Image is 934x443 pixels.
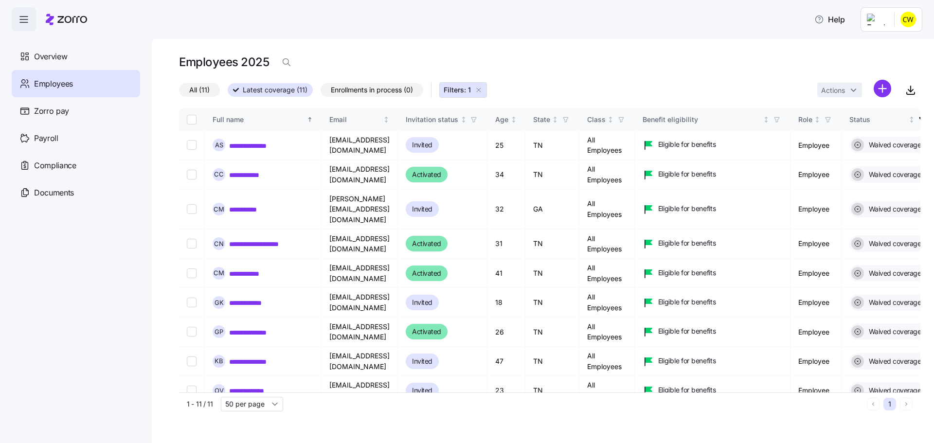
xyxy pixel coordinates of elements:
div: Sorted ascending [306,116,313,123]
input: Select record 1 [187,140,197,150]
div: State [533,114,550,125]
td: TN [525,376,579,405]
td: 23 [487,376,525,405]
span: Help [814,14,845,25]
div: Not sorted [814,116,821,123]
span: Eligible for benefits [658,238,716,248]
span: Waived coverage [866,204,921,214]
button: Help [807,10,853,29]
a: Zorro pay [12,97,140,124]
span: Eligible for benefits [658,297,716,307]
td: [EMAIL_ADDRESS][DOMAIN_NAME] [322,131,398,160]
span: K B [215,358,223,364]
div: Not sorted [908,116,915,123]
td: All Employees [579,259,635,288]
td: All Employees [579,347,635,376]
td: GA [525,190,579,230]
td: All Employees [579,230,635,259]
th: Invitation statusNot sorted [398,108,487,131]
span: C C [214,171,224,177]
th: RoleNot sorted [790,108,842,131]
div: Email [329,114,381,125]
span: Latest coverage (11) [243,84,307,96]
td: TN [525,259,579,288]
td: Employee [790,288,842,317]
a: Employees [12,70,140,97]
input: Select record 7 [187,327,197,337]
td: 18 [487,288,525,317]
span: Waived coverage [866,170,921,179]
div: Not sorted [383,116,390,123]
td: 25 [487,131,525,160]
span: Waived coverage [866,239,921,248]
td: TN [525,131,579,160]
td: [EMAIL_ADDRESS][DOMAIN_NAME] [322,259,398,288]
img: Employer logo [867,14,886,25]
span: Eligible for benefits [658,356,716,366]
th: ClassNot sorted [579,108,635,131]
span: A S [215,142,223,148]
span: Eligible for benefits [658,140,716,149]
div: Full name [213,114,305,125]
td: [EMAIL_ADDRESS][DOMAIN_NAME] [322,230,398,259]
div: Status [849,114,907,125]
span: Documents [34,187,74,199]
td: [PERSON_NAME][EMAIL_ADDRESS][DOMAIN_NAME] [322,190,398,230]
div: Role [798,114,812,125]
td: Employee [790,318,842,347]
input: Select record 4 [187,239,197,248]
th: StateNot sorted [525,108,579,131]
span: Invited [412,385,432,396]
span: Activated [412,267,441,279]
th: Full nameSorted ascending [205,108,322,131]
th: EmailNot sorted [322,108,398,131]
span: All (11) [189,84,210,96]
td: All Employees [579,376,635,405]
td: [EMAIL_ADDRESS][DOMAIN_NAME] [322,318,398,347]
span: Activated [412,326,441,337]
span: Eligible for benefits [658,385,716,395]
input: Select record 5 [187,268,197,278]
td: Employee [790,190,842,230]
span: Eligible for benefits [658,268,716,278]
span: Enrollments in process (0) [331,84,413,96]
a: Compliance [12,152,140,179]
img: 5edaad42afde98681e0c7d53bfbc7cfc [900,12,916,27]
span: Waived coverage [866,140,921,150]
span: Eligible for benefits [658,204,716,213]
th: Benefit eligibilityNot sorted [635,108,790,131]
span: G K [215,300,224,306]
td: 32 [487,190,525,230]
div: Not sorted [510,116,517,123]
span: Waived coverage [866,356,921,366]
span: Compliance [34,159,76,172]
span: Invited [412,203,432,215]
td: All Employees [579,131,635,160]
td: All Employees [579,190,635,230]
td: [EMAIL_ADDRESS][DOMAIN_NAME] [322,160,398,189]
div: Not sorted [763,116,770,123]
span: C M [214,270,224,276]
td: All Employees [579,288,635,317]
span: 1 - 11 / 11 [187,399,213,409]
div: Benefit eligibility [643,114,761,125]
div: Not sorted [552,116,558,123]
span: C N [214,241,224,247]
td: TN [525,160,579,189]
input: Select record 8 [187,356,197,366]
td: TN [525,347,579,376]
span: Invited [412,139,432,151]
span: Invited [412,297,432,308]
input: Select record 2 [187,170,197,179]
td: TN [525,288,579,317]
span: Payroll [34,132,58,144]
span: G P [215,329,223,335]
td: 31 [487,230,525,259]
td: 34 [487,160,525,189]
span: Waived coverage [866,298,921,307]
td: All Employees [579,318,635,347]
span: Eligible for benefits [658,326,716,336]
td: Employee [790,376,842,405]
div: Not sorted [460,116,467,123]
span: Overview [34,51,67,63]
